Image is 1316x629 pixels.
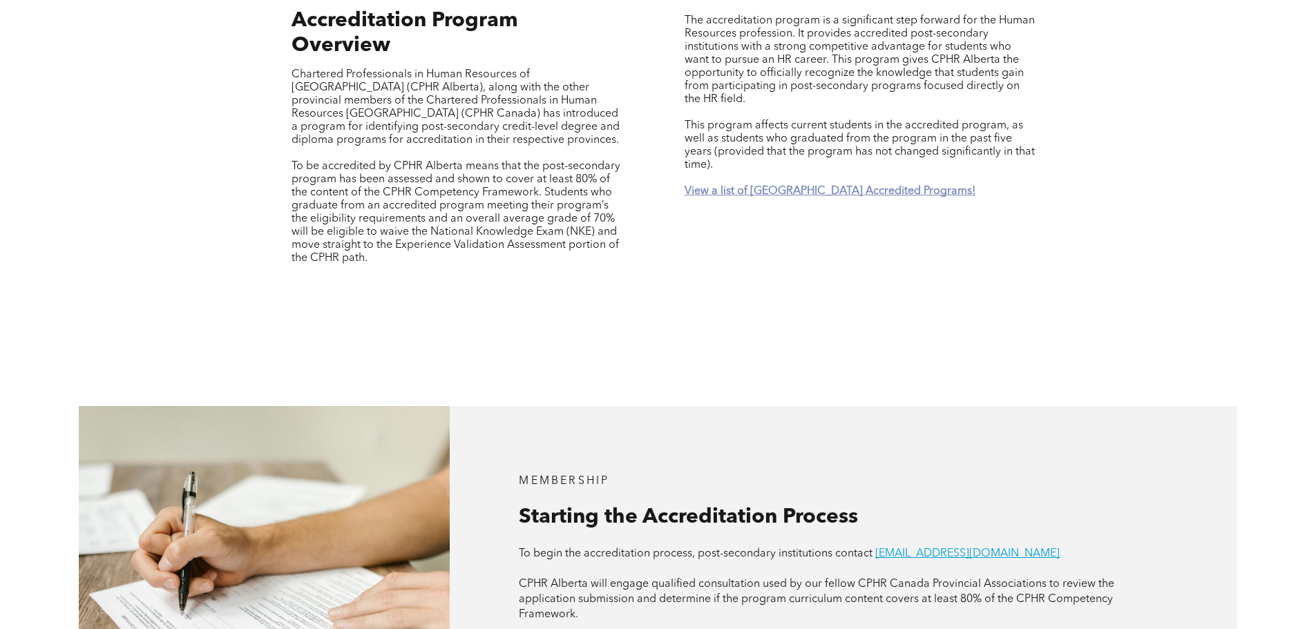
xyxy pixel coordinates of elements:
a: View a list of [GEOGRAPHIC_DATA] Accredited Programs! [685,186,975,197]
span: CPHR Alberta will engage qualified consultation used by our fellow CPHR Canada Provincial Associa... [519,579,1114,620]
span: To be accredited by CPHR Alberta means that the post-secondary program has been assessed and show... [292,161,620,264]
span: Chartered Professionals in Human Resources of [GEOGRAPHIC_DATA] (CPHR Alberta), along with the ot... [292,69,620,146]
a: [EMAIL_ADDRESS][DOMAIN_NAME] [875,548,1060,559]
span: The accreditation program is a significant step forward for the Human Resources profession. It pr... [685,15,1035,105]
span: This program affects current students in the accredited program, as well as students who graduate... [685,120,1035,171]
span: To begin the accreditation process, post-secondary institutions contact [519,548,872,559]
span: Accreditation Program Overview [292,10,518,56]
span: Starting the Accreditation Process [519,507,858,528]
span: MEMBERSHIP [519,476,609,487]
